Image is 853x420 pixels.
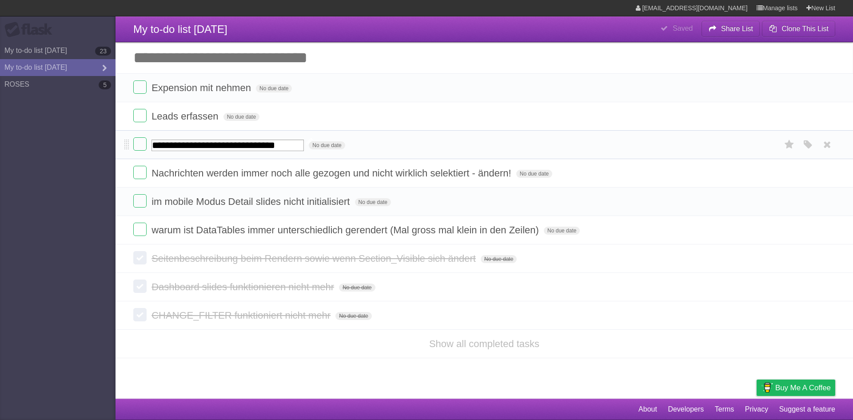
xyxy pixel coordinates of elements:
label: Done [133,308,147,321]
span: im mobile Modus Detail slides nicht initialisiert [151,196,352,207]
label: Done [133,223,147,236]
span: No due date [339,284,375,292]
span: Expension mit nehmen [151,82,253,93]
label: Done [133,137,147,151]
span: No due date [544,227,580,235]
a: Buy me a coffee [757,380,835,396]
a: Show all completed tasks [429,338,539,349]
span: Dashboard slides funktionieren nicht mehr [151,281,336,292]
button: Clone This List [762,21,835,37]
span: Leads erfassen [151,111,220,122]
span: Seitenbeschreibung beim Rendern sowie wenn Section_Visible sich ändert [151,253,478,264]
span: No due date [481,255,517,263]
label: Star task [781,137,798,152]
label: Done [133,80,147,94]
span: No due date [516,170,552,178]
label: Done [133,194,147,208]
span: warum ist DataTables immer unterschiedlich gerendert (Mal gross mal klein in den Zeilen) [151,224,541,236]
span: No due date [335,312,371,320]
b: Share List [721,25,753,32]
span: Nachrichten werden immer noch alle gezogen und nicht wirklich selektiert - ändern! [151,168,514,179]
label: Done [133,251,147,264]
span: No due date [223,113,259,121]
a: Suggest a feature [779,401,835,418]
b: 5 [99,80,111,89]
b: Clone This List [781,25,829,32]
label: Done [133,280,147,293]
span: No due date [355,198,391,206]
span: My to-do list [DATE] [133,23,227,35]
button: Share List [702,21,760,37]
label: Done [133,109,147,122]
span: No due date [256,84,292,92]
div: Flask [4,22,58,38]
b: Saved [673,24,693,32]
span: CHANGE_FILTER funktioniert nicht mehr [151,310,333,321]
a: About [638,401,657,418]
a: Terms [715,401,734,418]
span: No due date [309,141,345,149]
a: Developers [668,401,704,418]
a: Privacy [745,401,768,418]
b: 23 [95,47,111,56]
label: Done [133,166,147,179]
img: Buy me a coffee [761,380,773,395]
span: Buy me a coffee [775,380,831,396]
